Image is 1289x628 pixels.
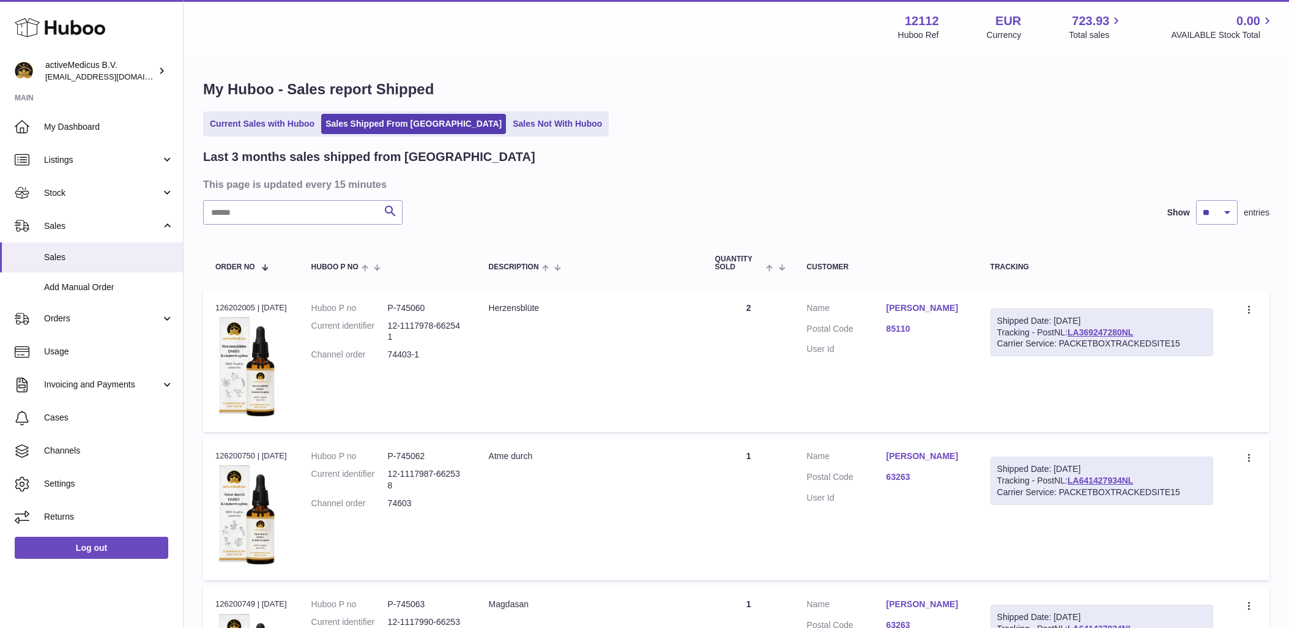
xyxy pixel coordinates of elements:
dt: Name [807,599,886,613]
dt: User Id [807,492,886,504]
div: Shipped Date: [DATE] [997,611,1207,623]
dt: Name [807,450,886,465]
span: Add Manual Order [44,282,174,293]
span: Orders [44,313,161,324]
label: Show [1167,207,1190,219]
dt: Current identifier [311,468,388,492]
div: 126200749 | [DATE] [215,599,287,610]
span: Usage [44,346,174,357]
dd: 12-1117987-662538 [388,468,464,492]
a: 723.93 Total sales [1069,13,1123,41]
a: [PERSON_NAME] [886,599,966,610]
a: Sales Not With Huboo [508,114,606,134]
div: Huboo Ref [898,29,939,41]
span: Huboo P no [311,263,358,271]
div: activeMedicus B.V. [45,59,155,83]
div: Magdasan [489,599,691,610]
h2: Last 3 months sales shipped from [GEOGRAPHIC_DATA] [203,149,535,165]
a: [PERSON_NAME] [886,302,966,314]
div: Currency [987,29,1022,41]
span: Channels [44,445,174,457]
div: Carrier Service: PACKETBOXTRACKEDSITE15 [997,338,1207,350]
td: 2 [703,290,795,432]
span: entries [1244,207,1269,219]
a: 0.00 AVAILABLE Stock Total [1171,13,1274,41]
dt: Channel order [311,349,388,361]
a: Sales Shipped From [GEOGRAPHIC_DATA] [321,114,506,134]
h3: This page is updated every 15 minutes [203,178,1266,191]
td: 1 [703,438,795,580]
div: Tracking - PostNL: [990,308,1214,357]
span: Total sales [1069,29,1123,41]
span: 723.93 [1072,13,1109,29]
a: LA641427934NL [1068,476,1133,485]
strong: EUR [995,13,1021,29]
dd: P-745063 [388,599,464,610]
div: Customer [807,263,966,271]
span: Invoicing and Payments [44,379,161,391]
div: Atme durch [489,450,691,462]
span: Sales [44,220,161,232]
span: Description [489,263,539,271]
dt: Huboo P no [311,302,388,314]
span: Sales [44,252,174,263]
span: Settings [44,478,174,490]
dt: Huboo P no [311,599,388,610]
img: 121121686904391.png [215,465,277,565]
div: Shipped Date: [DATE] [997,463,1207,475]
a: LA369247280NL [1068,327,1133,337]
a: 63263 [886,471,966,483]
span: Quantity Sold [715,255,763,271]
a: 85110 [886,323,966,335]
span: Listings [44,154,161,166]
dd: P-745060 [388,302,464,314]
div: 126202005 | [DATE] [215,302,287,313]
div: Tracking - PostNL: [990,457,1214,505]
div: Shipped Date: [DATE] [997,315,1207,327]
a: Log out [15,537,168,559]
img: 121121686904475.png [215,317,277,417]
span: My Dashboard [44,121,174,133]
dd: P-745062 [388,450,464,462]
span: [EMAIL_ADDRESS][DOMAIN_NAME] [45,72,180,81]
div: 126200750 | [DATE] [215,450,287,462]
dd: 74403-1 [388,349,464,361]
dd: 74603 [388,498,464,509]
dt: Huboo P no [311,450,388,462]
span: Returns [44,511,174,523]
h1: My Huboo - Sales report Shipped [203,80,1269,99]
span: Stock [44,187,161,199]
dt: Name [807,302,886,317]
a: [PERSON_NAME] [886,450,966,462]
dt: Postal Code [807,323,886,338]
div: Herzensblüte [489,302,691,314]
dt: User Id [807,343,886,355]
span: 0.00 [1236,13,1260,29]
strong: 12112 [905,13,939,29]
dd: 12-1117978-662541 [388,320,464,343]
a: Current Sales with Huboo [206,114,319,134]
div: Carrier Service: PACKETBOXTRACKEDSITE15 [997,487,1207,498]
img: internalAdmin-12112@internal.huboo.com [15,62,33,80]
div: Tracking [990,263,1214,271]
span: Order No [215,263,255,271]
span: AVAILABLE Stock Total [1171,29,1274,41]
dt: Channel order [311,498,388,509]
span: Cases [44,412,174,424]
dt: Current identifier [311,320,388,343]
dt: Postal Code [807,471,886,486]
